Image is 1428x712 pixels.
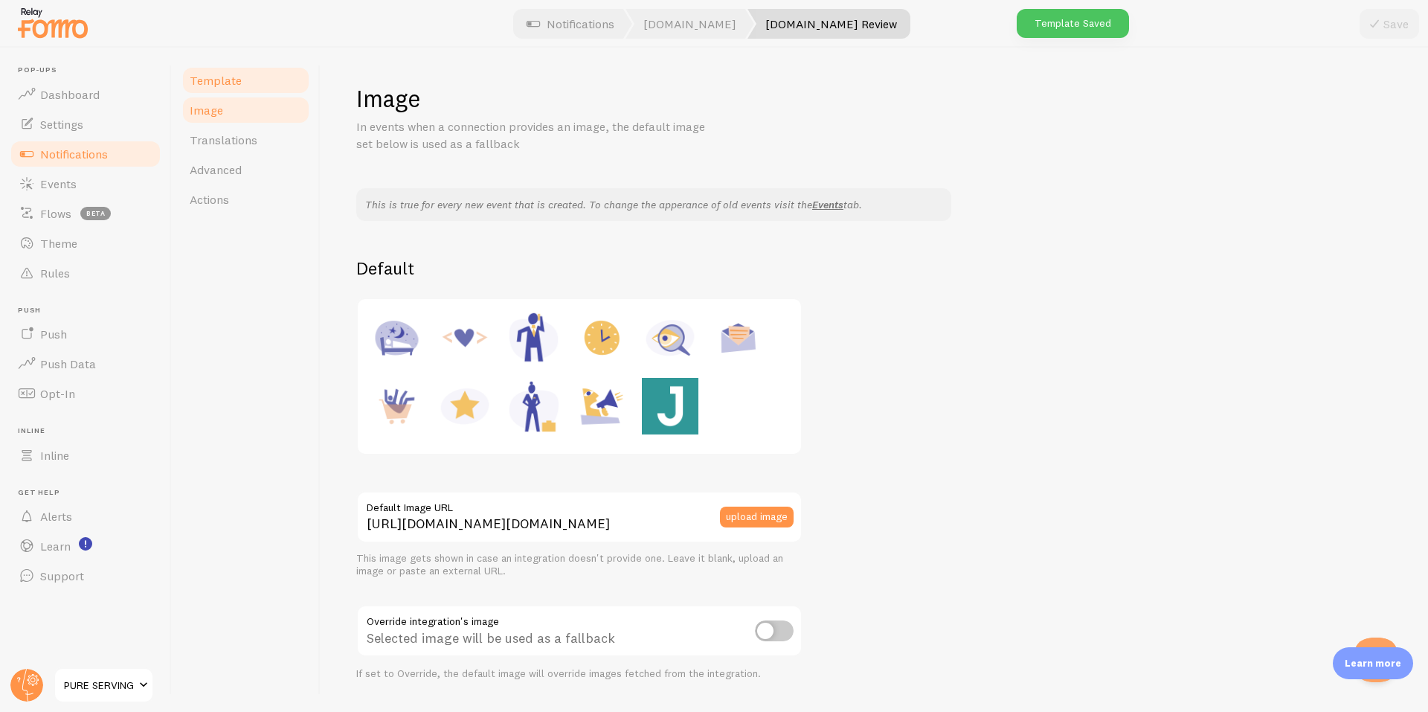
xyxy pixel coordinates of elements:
[40,509,72,524] span: Alerts
[80,207,111,220] span: beta
[710,310,767,366] img: Newsletter
[812,198,843,211] a: Events
[54,667,154,703] a: PURE SERVING
[40,386,75,401] span: Opt-In
[40,206,71,221] span: Flows
[642,310,698,366] img: Inquiry
[356,257,1392,280] h2: Default
[181,65,311,95] a: Template
[9,109,162,139] a: Settings
[1354,638,1398,682] iframe: Help Scout Beacon - Open
[40,539,71,554] span: Learn
[40,147,108,161] span: Notifications
[368,310,425,366] img: Accommodation
[437,310,493,366] img: Code
[9,199,162,228] a: Flows beta
[368,378,425,434] img: Purchase
[437,378,493,434] img: Rating
[356,83,1392,114] h1: Image
[9,80,162,109] a: Dashboard
[1333,647,1413,679] div: Learn more
[181,95,311,125] a: Image
[40,176,77,191] span: Events
[9,139,162,169] a: Notifications
[1345,656,1401,670] p: Learn more
[40,236,77,251] span: Theme
[505,310,562,366] img: Male Executive
[190,103,223,118] span: Image
[505,378,562,434] img: Female Executive
[40,448,69,463] span: Inline
[190,162,242,177] span: Advanced
[573,378,630,434] img: Shoutout
[1017,9,1129,38] div: Template Saved
[79,537,92,551] svg: <p>Watch New Feature Tutorials!</p>
[356,552,803,578] div: This image gets shown in case an integration doesn't provide one. Leave it blank, upload an image...
[190,132,257,147] span: Translations
[18,488,162,498] span: Get Help
[9,349,162,379] a: Push Data
[181,185,311,214] a: Actions
[356,118,713,153] p: In events when a connection provides an image, the default image set below is used as a fallback
[720,507,794,527] button: upload image
[642,378,698,434] img: Custom
[40,266,70,280] span: Rules
[40,356,96,371] span: Push Data
[40,327,67,341] span: Push
[40,568,84,583] span: Support
[356,605,803,659] div: Selected image will be used as a fallback
[9,440,162,470] a: Inline
[190,73,242,88] span: Template
[181,155,311,185] a: Advanced
[573,310,630,366] img: Appointment
[40,87,100,102] span: Dashboard
[9,501,162,531] a: Alerts
[356,667,803,681] div: If set to Override, the default image will override images fetched from the integration.
[181,125,311,155] a: Translations
[9,531,162,561] a: Learn
[16,4,90,42] img: fomo-relay-logo-orange.svg
[365,197,942,212] p: This is true for every new event that is created. To change the apperance of old events visit the...
[9,319,162,349] a: Push
[18,65,162,75] span: Pop-ups
[9,379,162,408] a: Opt-In
[356,491,803,516] label: Default Image URL
[9,228,162,258] a: Theme
[9,258,162,288] a: Rules
[190,192,229,207] span: Actions
[64,676,135,694] span: PURE SERVING
[9,561,162,591] a: Support
[18,306,162,315] span: Push
[9,169,162,199] a: Events
[18,426,162,436] span: Inline
[40,117,83,132] span: Settings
